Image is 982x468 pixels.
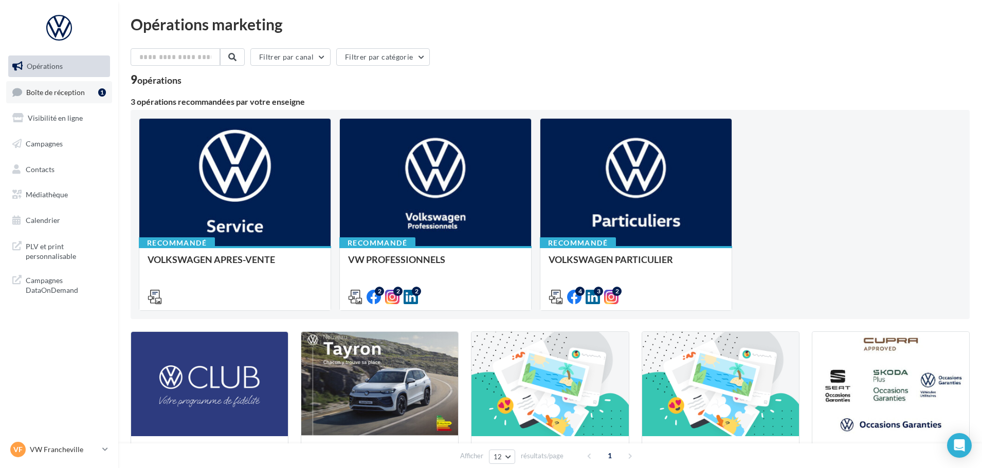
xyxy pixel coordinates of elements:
a: Calendrier [6,210,112,231]
span: Calendrier [26,216,60,224]
span: VOLKSWAGEN APRES-VENTE [148,254,275,265]
span: VW PROFESSIONNELS [348,254,445,265]
a: Opérations [6,55,112,77]
span: Visibilité en ligne [28,114,83,122]
span: Campagnes [26,139,63,148]
div: Opérations marketing [131,16,970,32]
span: Boîte de réception [26,87,85,96]
span: PLV et print personnalisable [26,239,106,261]
div: 9 [131,74,181,85]
div: 2 [612,287,622,296]
div: Recommandé [339,237,415,249]
a: Boîte de réception1 [6,81,112,103]
p: VW Francheville [30,444,98,455]
span: Afficher [460,451,483,461]
div: 3 opérations recommandées par votre enseigne [131,98,970,106]
a: Campagnes DataOnDemand [6,269,112,299]
a: Médiathèque [6,184,112,205]
a: Contacts [6,159,112,180]
span: Contacts [26,164,54,173]
div: 1 [98,88,106,97]
button: 12 [489,450,515,464]
span: Opérations [27,62,63,70]
div: 3 [594,287,603,296]
div: 2 [393,287,403,296]
span: 1 [602,447,618,464]
div: opérations [137,76,181,85]
span: Campagnes DataOnDemand [26,273,106,295]
a: Campagnes [6,133,112,155]
div: Open Intercom Messenger [947,433,972,458]
span: Médiathèque [26,190,68,199]
a: PLV et print personnalisable [6,235,112,266]
div: Recommandé [139,237,215,249]
span: résultats/page [521,451,563,461]
span: VOLKSWAGEN PARTICULIER [549,254,673,265]
a: VF VW Francheville [8,440,110,459]
button: Filtrer par canal [250,48,331,66]
div: 2 [412,287,421,296]
span: 12 [494,453,502,461]
div: Recommandé [540,237,616,249]
a: Visibilité en ligne [6,107,112,129]
div: 4 [575,287,585,296]
div: 2 [375,287,384,296]
span: VF [13,444,23,455]
button: Filtrer par catégorie [336,48,430,66]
